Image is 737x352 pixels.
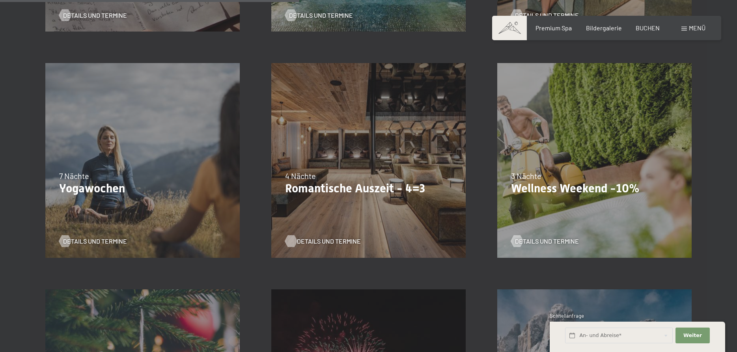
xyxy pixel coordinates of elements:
a: Premium Spa [535,24,572,32]
span: Details und Termine [515,11,579,20]
span: Menü [689,24,705,32]
span: Details und Termine [289,11,353,20]
a: Details und Termine [511,11,579,20]
span: Details und Termine [515,237,579,246]
p: Wellness Weekend -10% [511,181,678,196]
p: Romantische Auszeit - 4=3 [285,181,452,196]
span: 7 Nächte [59,171,89,181]
a: Bildergalerie [586,24,622,32]
span: Weiter [683,332,702,339]
a: Details und Termine [59,237,127,246]
a: Details und Termine [285,237,353,246]
a: BUCHEN [636,24,660,32]
span: 3 Nächte [511,171,541,181]
a: Details und Termine [59,11,127,20]
span: Details und Termine [63,11,127,20]
a: Details und Termine [511,237,579,246]
button: Weiter [675,328,709,344]
a: Details und Termine [285,11,353,20]
span: Schnellanfrage [550,313,584,319]
span: Details und Termine [297,237,361,246]
span: 4 Nächte [285,171,316,181]
p: Yogawochen [59,181,226,196]
span: Details und Termine [63,237,127,246]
